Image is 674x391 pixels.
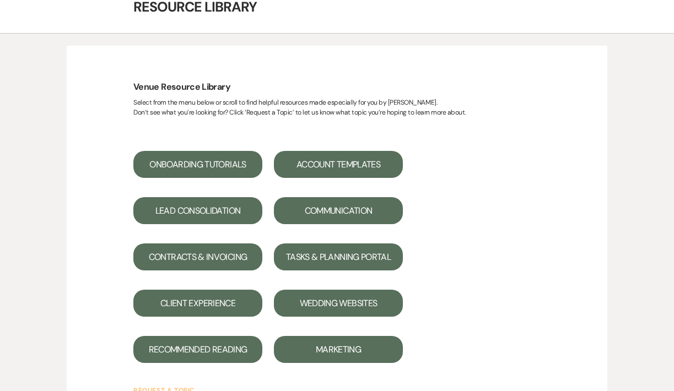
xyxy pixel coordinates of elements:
[274,243,403,270] button: Tasks & Planning Portal
[274,251,414,263] a: Tasks & Planning Portal
[133,197,262,224] button: Lead Consolidation
[274,159,414,170] a: Account Templates
[133,251,274,263] a: Contracts & Invoicing
[133,205,274,216] a: Lead Consolidation
[274,336,403,363] button: Marketing
[133,297,274,309] a: Client Experience
[133,344,274,355] a: Recommended Reading
[133,97,541,107] div: Select from the menu below or scroll to find helpful resources made especially for you by [PERSON...
[133,81,541,97] h4: Venue Resource Library
[133,151,262,178] button: Onboarding Tutorials
[274,344,414,355] a: Marketing
[274,197,403,224] button: Communication
[133,159,274,170] a: Onboarding Tutorials
[274,297,414,309] a: Wedding Websites
[133,336,262,363] button: Recommended Reading
[133,243,262,270] button: Contracts & Invoicing
[274,151,403,178] button: Account Templates
[274,205,414,216] a: Communication
[274,290,403,317] button: Wedding Websites
[133,290,262,317] button: Client Experience
[133,107,541,117] div: Don’t see what you’re looking for? Click ‘Request a Topic’ to let us know what topic you’re hopin...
